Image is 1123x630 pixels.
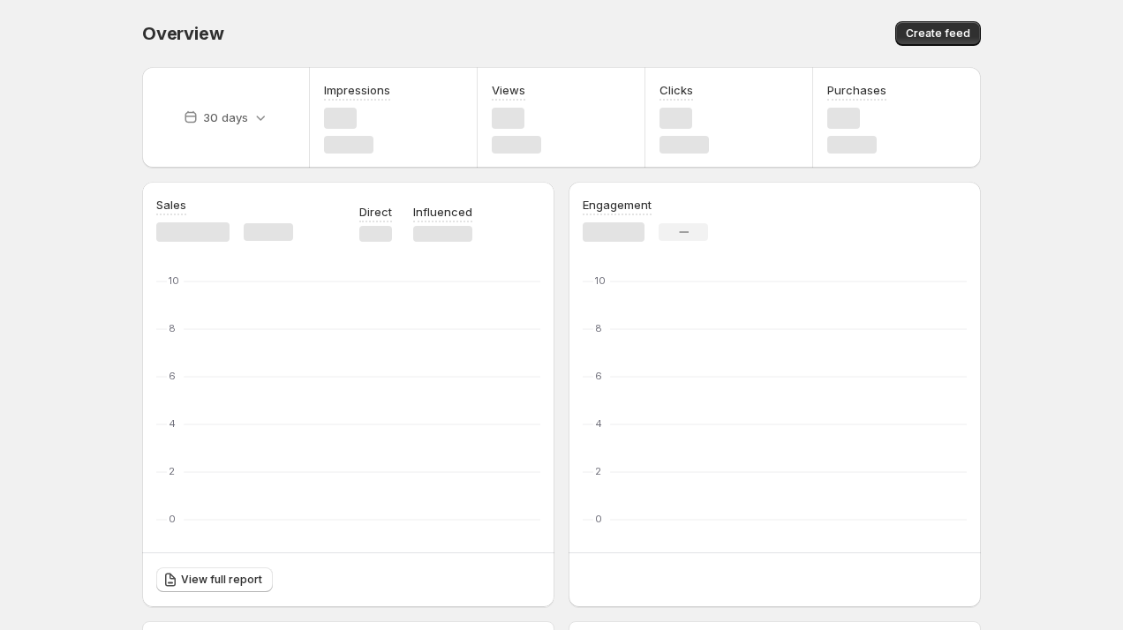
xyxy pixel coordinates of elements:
[583,196,652,214] h3: Engagement
[169,322,176,334] text: 8
[595,513,602,525] text: 0
[827,81,886,99] h3: Purchases
[169,274,179,287] text: 10
[181,573,262,587] span: View full report
[156,567,273,592] a: View full report
[906,26,970,41] span: Create feed
[169,513,176,525] text: 0
[659,81,693,99] h3: Clicks
[203,109,248,126] p: 30 days
[595,322,602,334] text: 8
[169,465,175,477] text: 2
[169,417,176,430] text: 4
[324,81,390,99] h3: Impressions
[492,81,525,99] h3: Views
[142,23,223,44] span: Overview
[595,465,601,477] text: 2
[595,274,606,287] text: 10
[895,21,981,46] button: Create feed
[413,203,472,221] p: Influenced
[156,196,186,214] h3: Sales
[359,203,392,221] p: Direct
[169,370,176,382] text: 6
[595,417,602,430] text: 4
[595,370,602,382] text: 6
